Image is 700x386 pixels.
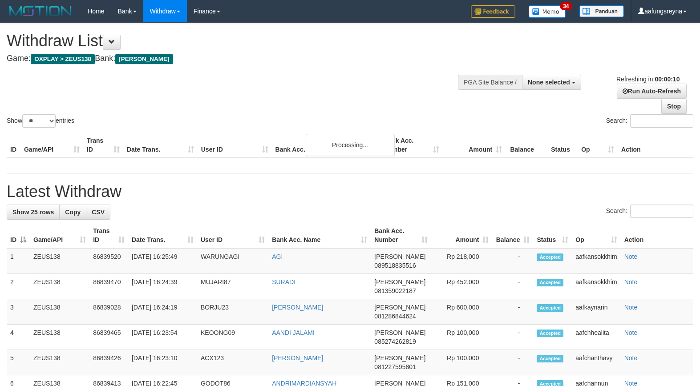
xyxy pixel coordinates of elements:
[528,79,570,86] span: None selected
[547,133,578,158] th: Status
[560,2,572,10] span: 34
[572,274,620,299] td: aafkansokkhim
[128,299,197,325] td: [DATE] 16:24:19
[492,299,533,325] td: -
[128,274,197,299] td: [DATE] 16:24:39
[83,133,123,158] th: Trans ID
[458,75,522,90] div: PGA Site Balance /
[506,133,547,158] th: Balance
[624,354,638,362] a: Note
[115,54,173,64] span: [PERSON_NAME]
[492,274,533,299] td: -
[492,350,533,375] td: -
[89,274,128,299] td: 86839470
[123,133,198,158] th: Date Trans.
[86,205,110,220] a: CSV
[59,205,86,220] a: Copy
[65,209,81,216] span: Copy
[7,32,458,50] h1: Withdraw List
[618,133,693,158] th: Action
[471,5,515,18] img: Feedback.jpg
[431,223,492,248] th: Amount: activate to sort column ascending
[537,253,563,261] span: Accepted
[578,133,618,158] th: Op
[624,329,638,336] a: Note
[89,350,128,375] td: 86839426
[431,248,492,274] td: Rp 218,000
[7,133,20,158] th: ID
[572,325,620,350] td: aafchhealita
[268,223,371,248] th: Bank Acc. Name: activate to sort column ascending
[272,133,380,158] th: Bank Acc. Name
[89,325,128,350] td: 86839465
[374,363,416,370] span: Copy 081227595801 to clipboard
[198,133,272,158] th: User ID
[606,205,693,218] label: Search:
[661,99,687,114] a: Stop
[655,76,680,83] strong: 00:00:10
[374,304,425,311] span: [PERSON_NAME]
[522,75,581,90] button: None selected
[606,114,693,128] label: Search:
[7,4,74,18] img: MOTION_logo.png
[20,133,83,158] th: Game/API
[197,350,268,375] td: ACX123
[272,304,323,311] a: [PERSON_NAME]
[624,278,638,285] a: Note
[621,223,693,248] th: Action
[537,304,563,312] span: Accepted
[537,279,563,286] span: Accepted
[272,253,283,260] a: AGI
[431,325,492,350] td: Rp 100,000
[630,205,693,218] input: Search:
[197,274,268,299] td: MUJARI87
[92,209,105,216] span: CSV
[431,299,492,325] td: Rp 600,000
[431,274,492,299] td: Rp 452,000
[537,330,563,337] span: Accepted
[572,248,620,274] td: aafkansokkhim
[374,338,416,345] span: Copy 085274262819 to clipboard
[572,223,620,248] th: Op: activate to sort column ascending
[374,278,425,285] span: [PERSON_NAME]
[7,350,30,375] td: 5
[30,223,89,248] th: Game/API: activate to sort column ascending
[30,274,89,299] td: ZEUS138
[374,313,416,320] span: Copy 081286844624 to clipboard
[89,248,128,274] td: 86839520
[272,354,323,362] a: [PERSON_NAME]
[624,304,638,311] a: Note
[492,223,533,248] th: Balance: activate to sort column ascending
[374,287,416,294] span: Copy 081359022187 to clipboard
[616,76,680,83] span: Refreshing in:
[7,54,458,63] h4: Game: Bank:
[617,84,687,99] a: Run Auto-Refresh
[431,350,492,375] td: Rp 100,000
[7,248,30,274] td: 1
[537,355,563,362] span: Accepted
[128,248,197,274] td: [DATE] 16:25:49
[272,278,295,285] a: SURADI
[630,114,693,128] input: Search:
[7,205,60,220] a: Show 25 rows
[492,248,533,274] td: -
[374,253,425,260] span: [PERSON_NAME]
[128,325,197,350] td: [DATE] 16:23:54
[572,299,620,325] td: aafkaynarin
[443,133,506,158] th: Amount
[89,223,128,248] th: Trans ID: activate to sort column ascending
[197,248,268,274] td: WARUNGAGI
[374,329,425,336] span: [PERSON_NAME]
[30,325,89,350] td: ZEUS138
[31,54,95,64] span: OXPLAY > ZEUS138
[30,350,89,375] td: ZEUS138
[197,325,268,350] td: KEOONG09
[128,350,197,375] td: [DATE] 16:23:10
[7,114,74,128] label: Show entries
[371,223,431,248] th: Bank Acc. Number: activate to sort column ascending
[197,299,268,325] td: BORJU23
[30,248,89,274] td: ZEUS138
[197,223,268,248] th: User ID: activate to sort column ascending
[128,223,197,248] th: Date Trans.: activate to sort column ascending
[7,223,30,248] th: ID: activate to sort column descending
